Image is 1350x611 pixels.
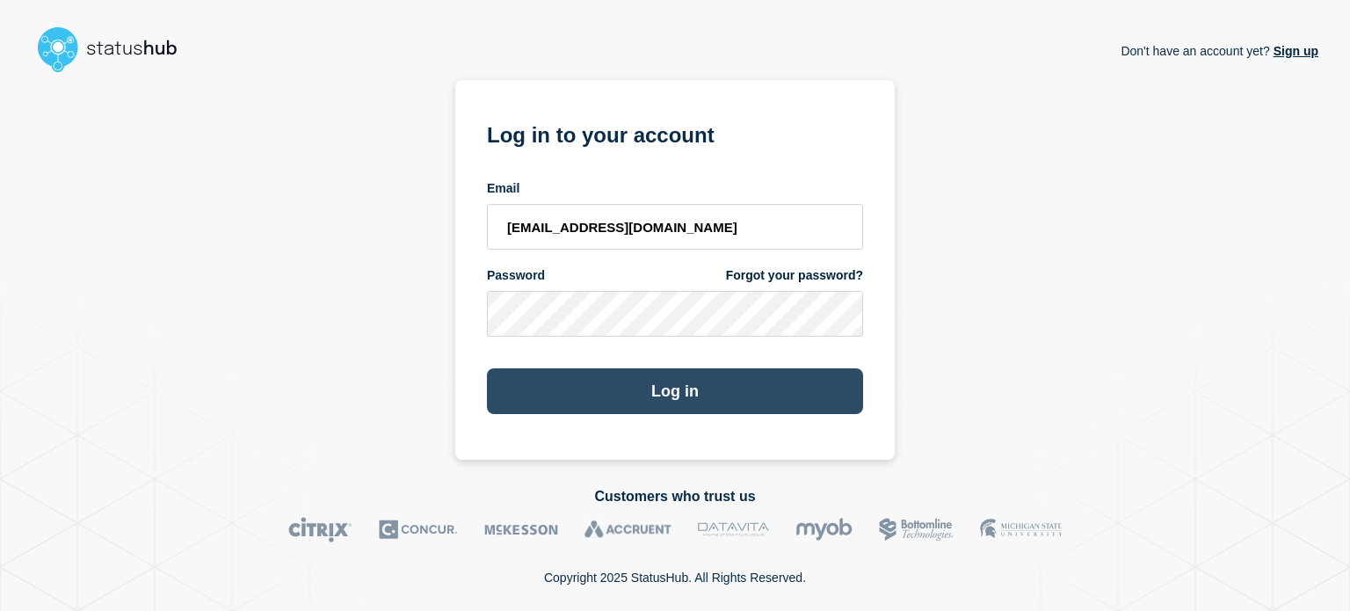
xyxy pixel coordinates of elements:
[879,517,954,542] img: Bottomline logo
[32,489,1318,505] h2: Customers who trust us
[484,517,558,542] img: McKesson logo
[980,517,1062,542] img: MSU logo
[487,204,863,250] input: email input
[487,368,863,414] button: Log in
[487,180,519,197] span: Email
[726,267,863,284] a: Forgot your password?
[487,267,545,284] span: Password
[698,517,769,542] img: DataVita logo
[1121,30,1318,72] p: Don't have an account yet?
[487,291,863,337] input: password input
[795,517,853,542] img: myob logo
[32,21,199,77] img: StatusHub logo
[288,517,352,542] img: Citrix logo
[379,517,458,542] img: Concur logo
[544,571,806,585] p: Copyright 2025 StatusHub. All Rights Reserved.
[1270,44,1318,58] a: Sign up
[487,117,863,149] h1: Log in to your account
[584,517,671,542] img: Accruent logo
